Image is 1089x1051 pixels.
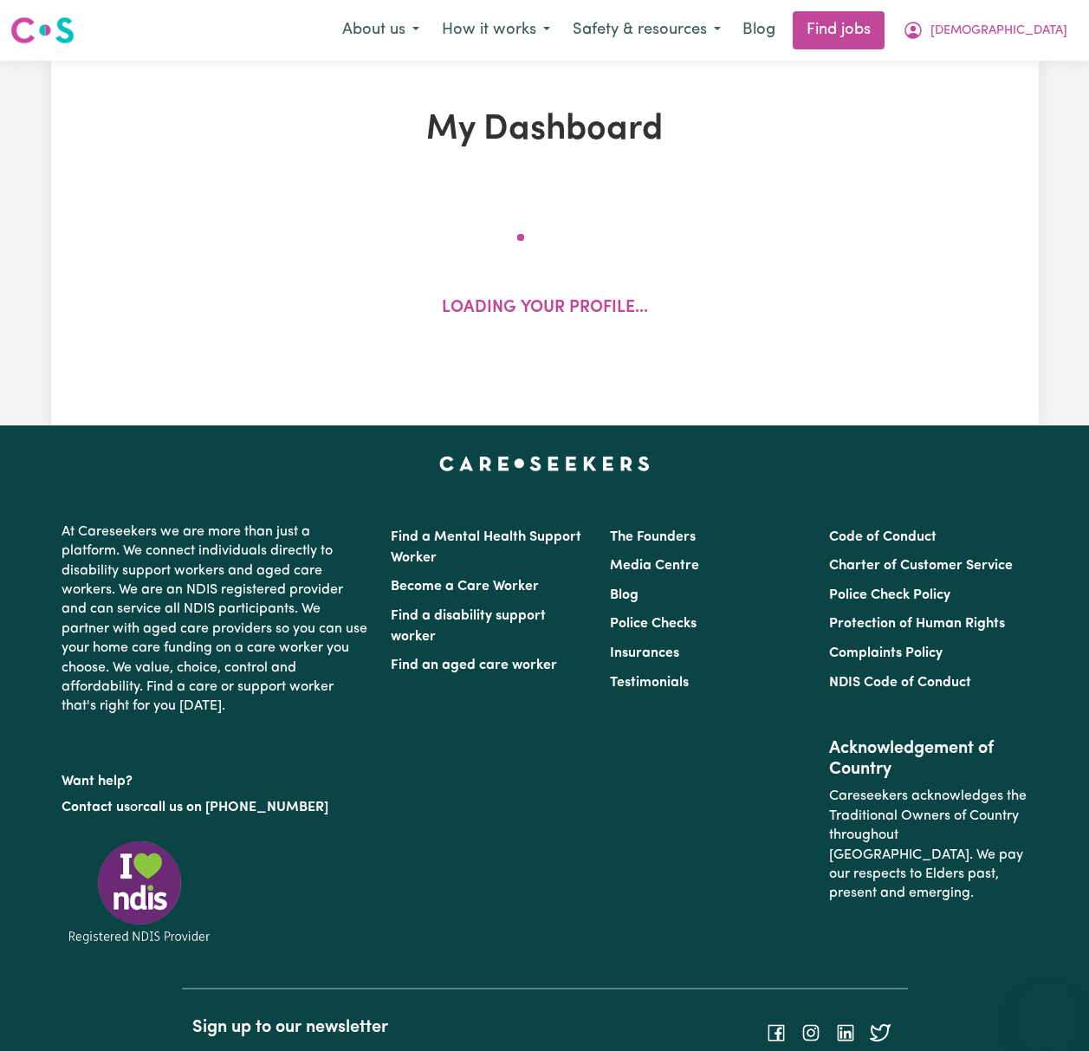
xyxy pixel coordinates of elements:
p: Want help? [62,765,370,791]
button: How it works [431,12,561,49]
p: Careseekers acknowledges the Traditional Owners of Country throughout [GEOGRAPHIC_DATA]. We pay o... [829,780,1027,910]
p: At Careseekers we are more than just a platform. We connect individuals directly to disability su... [62,516,370,723]
button: Safety & resources [561,12,732,49]
a: Police Checks [610,617,697,631]
a: NDIS Code of Conduct [829,676,971,690]
a: call us on [PHONE_NUMBER] [143,801,328,814]
a: Follow Careseekers on Twitter [870,1025,891,1039]
a: Blog [610,588,638,602]
h2: Sign up to our newsletter [192,1017,535,1038]
a: Find a Mental Health Support Worker [391,530,581,565]
a: Find a disability support worker [391,609,546,644]
a: Charter of Customer Service [829,559,1013,573]
a: Follow Careseekers on LinkedIn [835,1025,856,1039]
a: Find jobs [793,11,885,49]
a: Become a Care Worker [391,580,539,594]
a: Police Check Policy [829,588,950,602]
a: Contact us [62,801,130,814]
a: Blog [732,11,786,49]
a: Careseekers logo [10,10,75,50]
a: Follow Careseekers on Facebook [766,1025,787,1039]
iframe: Button to launch messaging window [1020,982,1075,1037]
button: My Account [891,12,1079,49]
a: Careseekers home page [439,457,650,470]
span: [DEMOGRAPHIC_DATA] [930,22,1067,41]
h1: My Dashboard [226,109,864,151]
a: Insurances [610,646,679,660]
a: Complaints Policy [829,646,943,660]
a: Code of Conduct [829,530,937,544]
button: About us [331,12,431,49]
p: or [62,791,370,824]
a: Testimonials [610,676,689,690]
a: Media Centre [610,559,699,573]
p: Loading your profile... [442,296,648,321]
a: Find an aged care worker [391,658,557,672]
a: Protection of Human Rights [829,617,1005,631]
a: The Founders [610,530,696,544]
img: Careseekers logo [10,15,75,46]
img: Registered NDIS provider [62,838,217,946]
h2: Acknowledgement of Country [829,738,1027,780]
a: Follow Careseekers on Instagram [801,1025,821,1039]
